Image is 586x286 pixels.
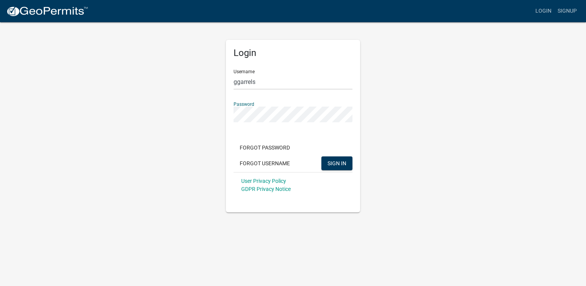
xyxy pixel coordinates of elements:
button: SIGN IN [321,156,352,170]
button: Forgot Username [234,156,296,170]
a: Login [532,4,555,18]
button: Forgot Password [234,141,296,155]
span: SIGN IN [328,160,346,166]
a: Signup [555,4,580,18]
a: User Privacy Policy [241,178,286,184]
a: GDPR Privacy Notice [241,186,291,192]
h5: Login [234,48,352,59]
